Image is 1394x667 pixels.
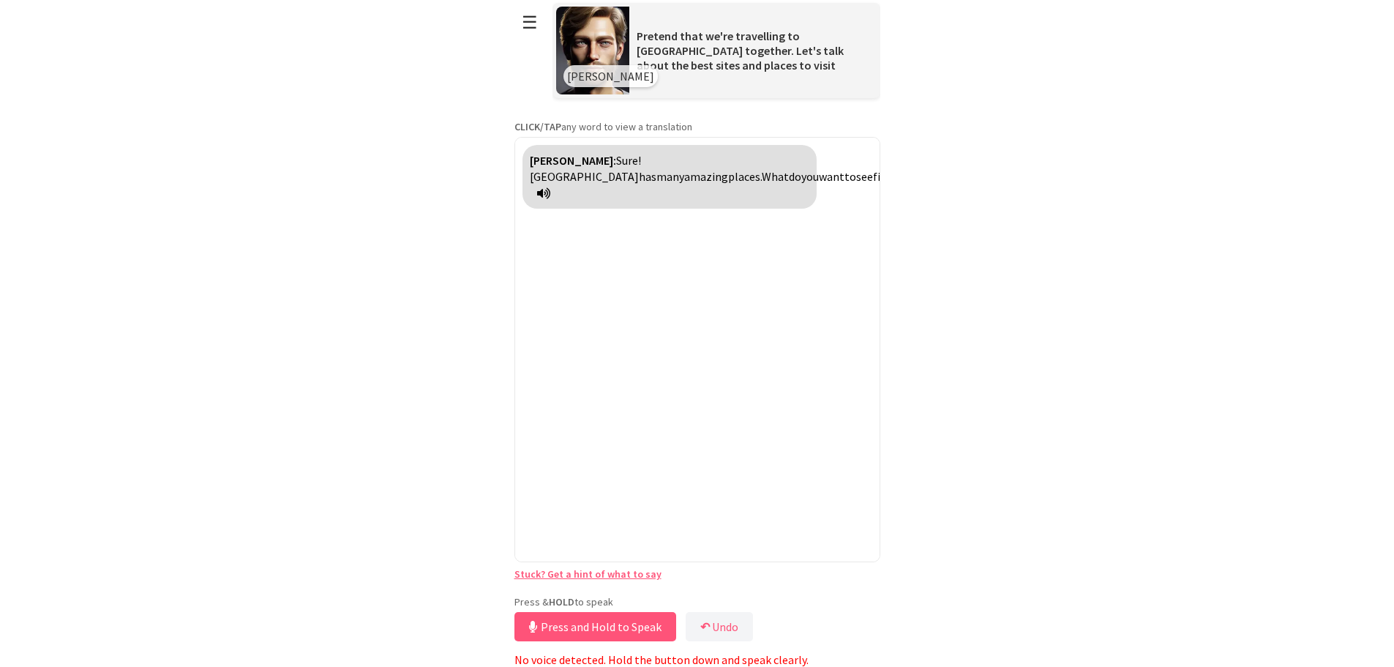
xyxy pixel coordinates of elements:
[616,153,641,168] span: Sure!
[789,169,801,184] span: do
[656,169,684,184] span: many
[530,153,616,168] strong: [PERSON_NAME]:
[856,169,873,184] span: see
[530,169,639,184] span: [GEOGRAPHIC_DATA]
[844,169,856,184] span: to
[514,652,880,667] p: No voice detected. Hold the button down and speak clearly.
[522,145,817,209] div: Click to translate
[514,120,561,133] strong: CLICK/TAP
[684,169,728,184] span: amazing
[637,29,844,72] span: Pretend that we're travelling to [GEOGRAPHIC_DATA] together. Let's talk about the best sites and ...
[514,612,676,641] button: Press and Hold to Speak
[549,595,574,608] strong: HOLD
[514,4,545,41] button: ☰
[514,120,880,133] p: any word to view a translation
[567,69,654,83] span: [PERSON_NAME]
[514,567,662,581] a: Stuck? Get a hint of what to say
[514,595,880,608] p: Press & to speak
[873,169,900,184] span: first?
[639,169,656,184] span: has
[700,619,710,634] b: ↶
[801,169,819,184] span: you
[686,612,753,641] button: ↶Undo
[762,169,789,184] span: What
[819,169,844,184] span: want
[556,7,629,94] img: Scenario Image
[728,169,762,184] span: places.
